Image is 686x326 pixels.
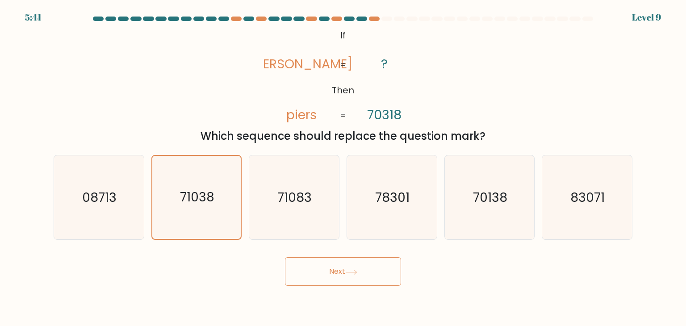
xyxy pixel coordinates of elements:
tspan: [PERSON_NAME] [251,55,353,73]
tspan: 70318 [367,106,402,124]
button: Next [285,257,401,286]
text: 71038 [180,189,214,206]
tspan: = [340,109,346,121]
text: 08713 [83,188,117,206]
text: 70138 [473,188,507,206]
tspan: piers [287,106,317,124]
text: 71083 [278,188,312,206]
div: Which sequence should replace the question mark? [59,128,627,144]
text: 83071 [571,188,605,206]
tspan: If [340,29,346,42]
text: 78301 [376,188,410,206]
tspan: ? [381,55,388,73]
svg: @import url('[URL][DOMAIN_NAME]); [264,27,422,125]
tspan: = [340,58,346,71]
div: 5:41 [25,11,42,24]
tspan: Then [332,84,354,96]
div: Level 9 [632,11,661,24]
